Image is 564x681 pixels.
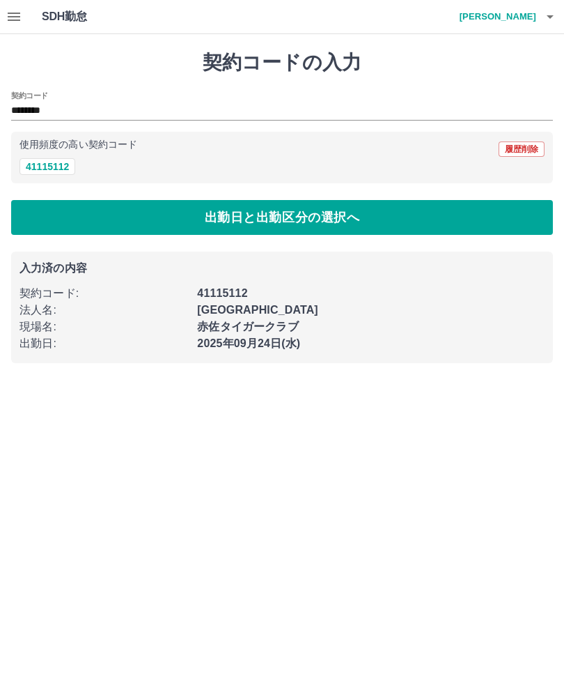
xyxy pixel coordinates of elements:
p: 現場名 : [19,319,189,335]
b: [GEOGRAPHIC_DATA] [197,304,318,316]
h2: 契約コード [11,90,48,101]
p: 法人名 : [19,302,189,319]
p: 出勤日 : [19,335,189,352]
p: 使用頻度の高い契約コード [19,140,137,150]
b: 41115112 [197,287,247,299]
b: 赤佐タイガークラブ [197,321,298,332]
p: 契約コード : [19,285,189,302]
b: 2025年09月24日(水) [197,337,300,349]
button: 履歴削除 [499,141,545,157]
h1: 契約コードの入力 [11,51,553,75]
button: 41115112 [19,158,75,175]
p: 入力済の内容 [19,263,545,274]
button: 出勤日と出勤区分の選択へ [11,200,553,235]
